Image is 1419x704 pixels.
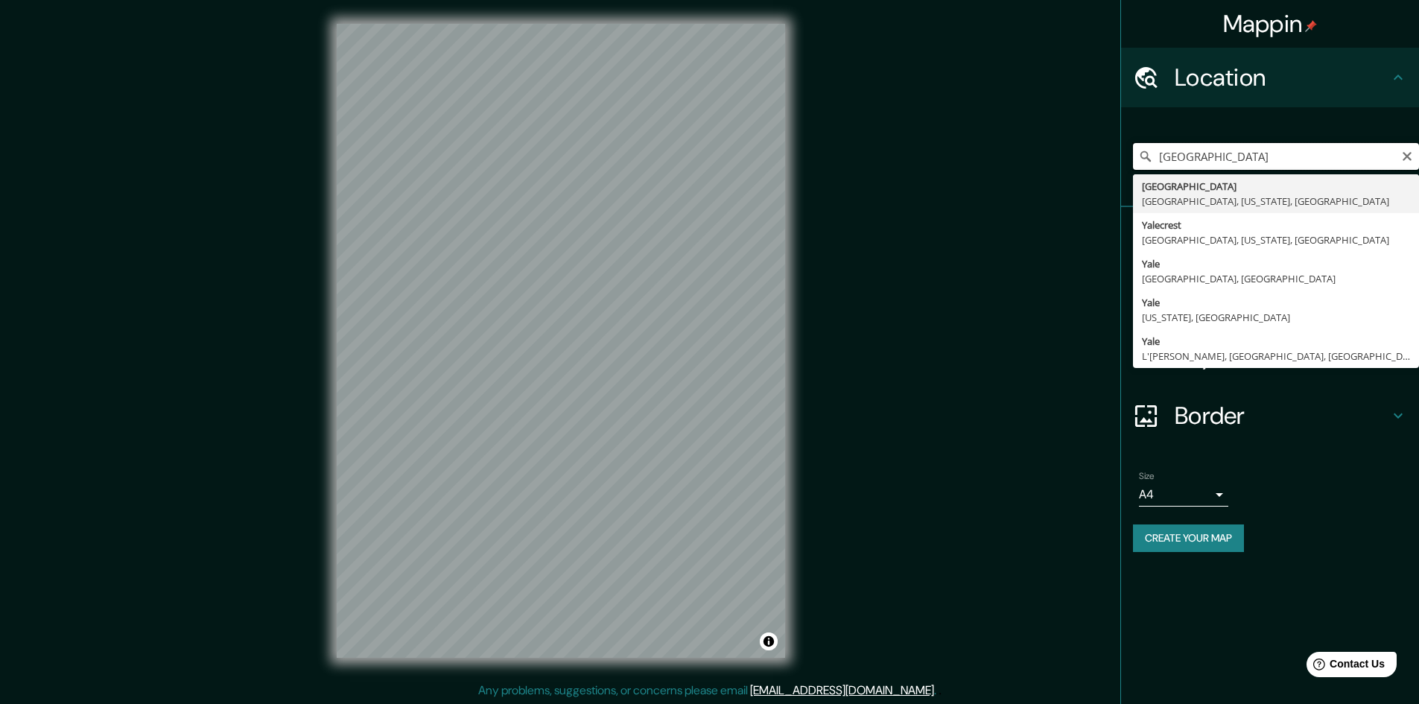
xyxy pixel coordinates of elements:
div: Yale [1142,256,1410,271]
h4: Mappin [1223,9,1318,39]
a: [EMAIL_ADDRESS][DOMAIN_NAME] [750,682,934,698]
div: [GEOGRAPHIC_DATA] [1142,179,1410,194]
img: pin-icon.png [1305,20,1317,32]
div: [GEOGRAPHIC_DATA], [US_STATE], [GEOGRAPHIC_DATA] [1142,232,1410,247]
iframe: Help widget launcher [1286,646,1403,688]
div: . [939,682,942,700]
div: Pins [1121,207,1419,267]
div: Yale [1142,334,1410,349]
button: Create your map [1133,524,1244,552]
div: L'[PERSON_NAME], [GEOGRAPHIC_DATA], [GEOGRAPHIC_DATA] [1142,349,1410,364]
div: A4 [1139,483,1228,507]
div: [US_STATE], [GEOGRAPHIC_DATA] [1142,310,1410,325]
h4: Border [1175,401,1389,431]
div: Location [1121,48,1419,107]
h4: Layout [1175,341,1389,371]
div: [GEOGRAPHIC_DATA], [GEOGRAPHIC_DATA] [1142,271,1410,286]
h4: Location [1175,63,1389,92]
div: . [936,682,939,700]
div: Yalecrest [1142,218,1410,232]
div: Border [1121,386,1419,445]
div: Yale [1142,295,1410,310]
button: Clear [1401,148,1413,162]
div: Layout [1121,326,1419,386]
div: Style [1121,267,1419,326]
label: Size [1139,470,1155,483]
canvas: Map [337,24,785,658]
p: Any problems, suggestions, or concerns please email . [478,682,936,700]
div: [GEOGRAPHIC_DATA], [US_STATE], [GEOGRAPHIC_DATA] [1142,194,1410,209]
input: Pick your city or area [1133,143,1419,170]
button: Toggle attribution [760,632,778,650]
